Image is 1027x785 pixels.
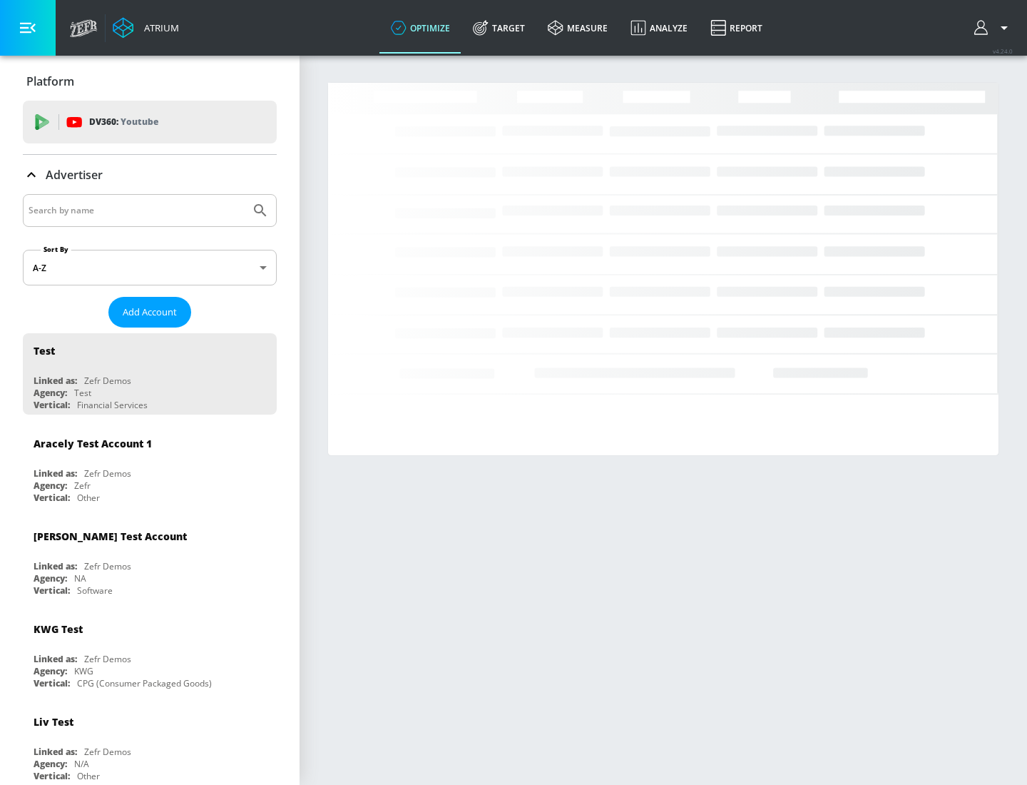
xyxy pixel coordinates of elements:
[23,61,277,101] div: Platform
[23,612,277,693] div: KWG TestLinked as:Zefr DemosAgency:KWGVertical:CPG (Consumer Packaged Goods)
[84,653,131,665] div: Zefr Demos
[23,333,277,415] div: TestLinked as:Zefr DemosAgency:TestVertical:Financial Services
[34,653,77,665] div: Linked as:
[29,201,245,220] input: Search by name
[34,387,67,399] div: Agency:
[113,17,179,39] a: Atrium
[23,155,277,195] div: Advertiser
[34,622,83,636] div: KWG Test
[34,437,152,450] div: Aracely Test Account 1
[123,304,177,320] span: Add Account
[77,770,100,782] div: Other
[84,560,131,572] div: Zefr Demos
[26,74,74,89] p: Platform
[89,114,158,130] p: DV360:
[34,530,187,543] div: [PERSON_NAME] Test Account
[461,2,536,54] a: Target
[34,665,67,677] div: Agency:
[34,492,70,504] div: Vertical:
[34,375,77,387] div: Linked as:
[74,665,93,677] div: KWG
[34,399,70,411] div: Vertical:
[34,344,55,358] div: Test
[77,399,148,411] div: Financial Services
[23,519,277,600] div: [PERSON_NAME] Test AccountLinked as:Zefr DemosAgency:NAVertical:Software
[23,426,277,507] div: Aracely Test Account 1Linked as:Zefr DemosAgency:ZefrVertical:Other
[34,480,67,492] div: Agency:
[34,746,77,758] div: Linked as:
[34,560,77,572] div: Linked as:
[619,2,699,54] a: Analyze
[121,114,158,129] p: Youtube
[34,758,67,770] div: Agency:
[108,297,191,328] button: Add Account
[46,167,103,183] p: Advertiser
[74,480,91,492] div: Zefr
[77,584,113,597] div: Software
[993,47,1013,55] span: v 4.24.0
[34,572,67,584] div: Agency:
[23,250,277,285] div: A-Z
[41,245,71,254] label: Sort By
[34,677,70,689] div: Vertical:
[74,387,91,399] div: Test
[77,677,212,689] div: CPG (Consumer Packaged Goods)
[34,467,77,480] div: Linked as:
[34,584,70,597] div: Vertical:
[536,2,619,54] a: measure
[74,758,89,770] div: N/A
[74,572,86,584] div: NA
[84,375,131,387] div: Zefr Demos
[84,467,131,480] div: Zefr Demos
[138,21,179,34] div: Atrium
[379,2,461,54] a: optimize
[77,492,100,504] div: Other
[699,2,774,54] a: Report
[34,770,70,782] div: Vertical:
[23,101,277,143] div: DV360: Youtube
[84,746,131,758] div: Zefr Demos
[34,715,73,729] div: Liv Test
